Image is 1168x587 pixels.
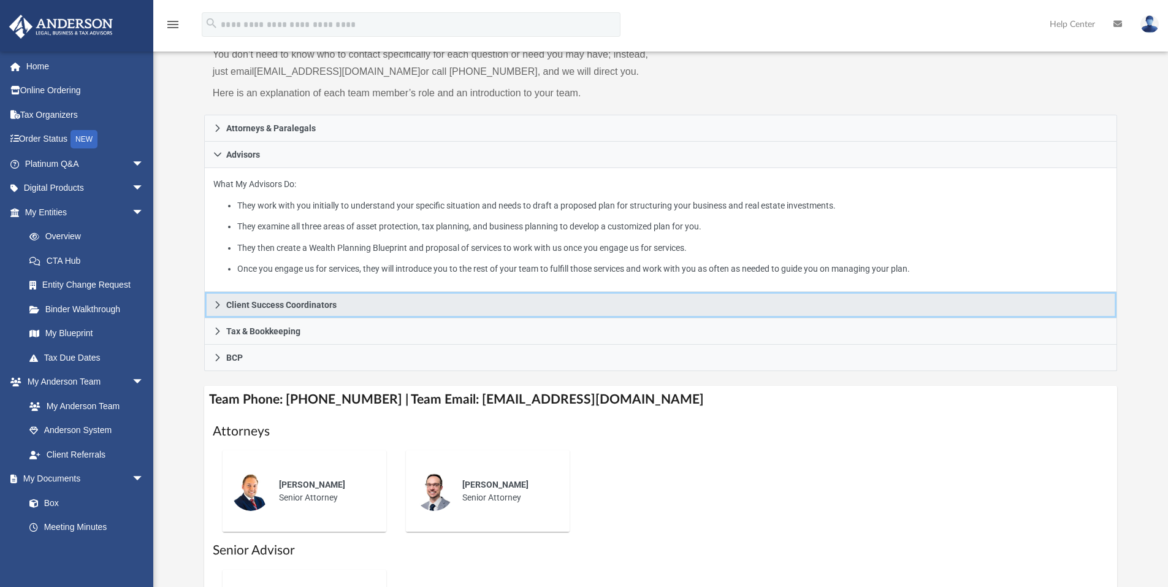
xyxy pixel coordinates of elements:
[205,17,218,30] i: search
[213,85,652,102] p: Here is an explanation of each team member’s role and an introduction to your team.
[17,248,162,273] a: CTA Hub
[9,54,162,79] a: Home
[132,370,156,395] span: arrow_drop_down
[132,176,156,201] span: arrow_drop_down
[17,321,156,346] a: My Blueprint
[213,177,1109,277] p: What My Advisors Do:
[279,480,345,489] span: [PERSON_NAME]
[9,467,156,491] a: My Documentsarrow_drop_down
[132,467,156,492] span: arrow_drop_down
[132,152,156,177] span: arrow_drop_down
[204,115,1118,142] a: Attorneys & Paralegals
[237,240,1108,256] li: They then create a Wealth Planning Blueprint and proposal of services to work with us once you en...
[132,200,156,225] span: arrow_drop_down
[17,297,162,321] a: Binder Walkthrough
[17,418,156,443] a: Anderson System
[213,542,1109,559] h1: Senior Advisor
[1140,15,1159,33] img: User Pic
[270,470,378,513] div: Senior Attorney
[17,273,162,297] a: Entity Change Request
[454,470,561,513] div: Senior Attorney
[204,292,1118,318] a: Client Success Coordinators
[204,386,1118,413] h4: Team Phone: [PHONE_NUMBER] | Team Email: [EMAIL_ADDRESS][DOMAIN_NAME]
[9,370,156,394] a: My Anderson Teamarrow_drop_down
[204,142,1118,168] a: Advisors
[237,261,1108,277] li: Once you engage us for services, they will introduce you to the rest of your team to fulfill thos...
[17,515,156,540] a: Meeting Minutes
[9,127,162,152] a: Order StatusNEW
[237,198,1108,213] li: They work with you initially to understand your specific situation and needs to draft a proposed ...
[204,318,1118,345] a: Tax & Bookkeeping
[17,394,150,418] a: My Anderson Team
[9,102,162,127] a: Tax Organizers
[9,200,162,224] a: My Entitiesarrow_drop_down
[71,130,97,148] div: NEW
[414,472,454,511] img: thumbnail
[204,168,1118,293] div: Advisors
[9,79,162,103] a: Online Ordering
[6,15,116,39] img: Anderson Advisors Platinum Portal
[231,472,270,511] img: thumbnail
[17,491,150,515] a: Box
[226,353,243,362] span: BCP
[9,152,162,176] a: Platinum Q&Aarrow_drop_down
[462,480,529,489] span: [PERSON_NAME]
[226,327,300,336] span: Tax & Bookkeeping
[166,17,180,32] i: menu
[213,46,652,80] p: You don’t need to know who to contact specifically for each question or need you may have; instea...
[17,224,162,249] a: Overview
[237,219,1108,234] li: They examine all three areas of asset protection, tax planning, and business planning to develop ...
[17,539,150,564] a: Forms Library
[226,301,337,309] span: Client Success Coordinators
[166,23,180,32] a: menu
[204,345,1118,371] a: BCP
[254,66,420,77] a: [EMAIL_ADDRESS][DOMAIN_NAME]
[17,345,162,370] a: Tax Due Dates
[9,176,162,201] a: Digital Productsarrow_drop_down
[226,150,260,159] span: Advisors
[213,423,1109,440] h1: Attorneys
[226,124,316,132] span: Attorneys & Paralegals
[17,442,156,467] a: Client Referrals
